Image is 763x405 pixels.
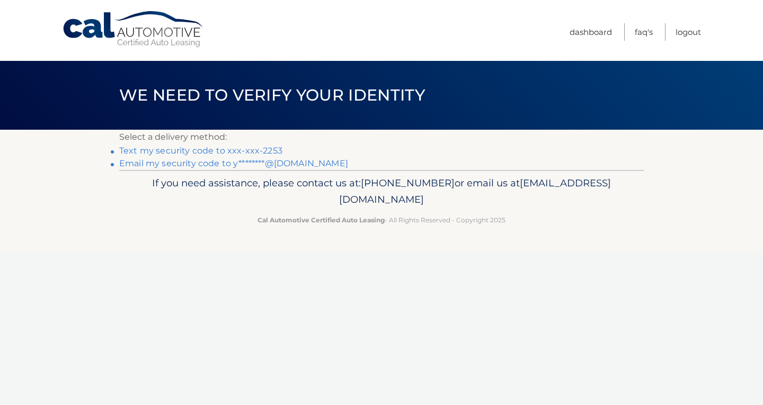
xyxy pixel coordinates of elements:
a: Logout [676,23,701,41]
a: Text my security code to xxx-xxx-2253 [119,146,282,156]
strong: Cal Automotive Certified Auto Leasing [258,216,385,224]
a: FAQ's [635,23,653,41]
a: Cal Automotive [62,11,205,48]
span: We need to verify your identity [119,85,425,105]
p: - All Rights Reserved - Copyright 2025 [126,214,637,226]
p: Select a delivery method: [119,130,644,145]
a: Dashboard [570,23,612,41]
span: [PHONE_NUMBER] [361,177,455,189]
p: If you need assistance, please contact us at: or email us at [126,175,637,209]
a: Email my security code to y********@[DOMAIN_NAME] [119,158,348,168]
